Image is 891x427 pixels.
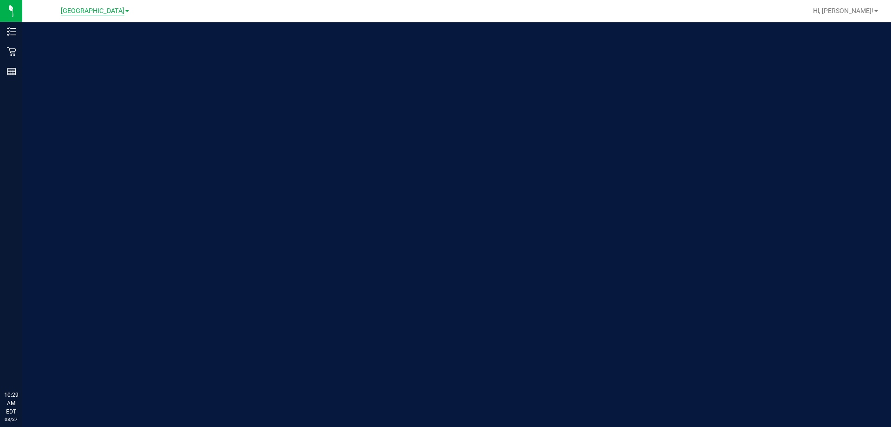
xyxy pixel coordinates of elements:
inline-svg: Reports [7,67,16,76]
p: 08/27 [4,416,18,423]
p: 10:29 AM EDT [4,391,18,416]
span: Hi, [PERSON_NAME]! [813,7,873,14]
span: [GEOGRAPHIC_DATA] [61,7,124,15]
inline-svg: Inventory [7,27,16,36]
inline-svg: Retail [7,47,16,56]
